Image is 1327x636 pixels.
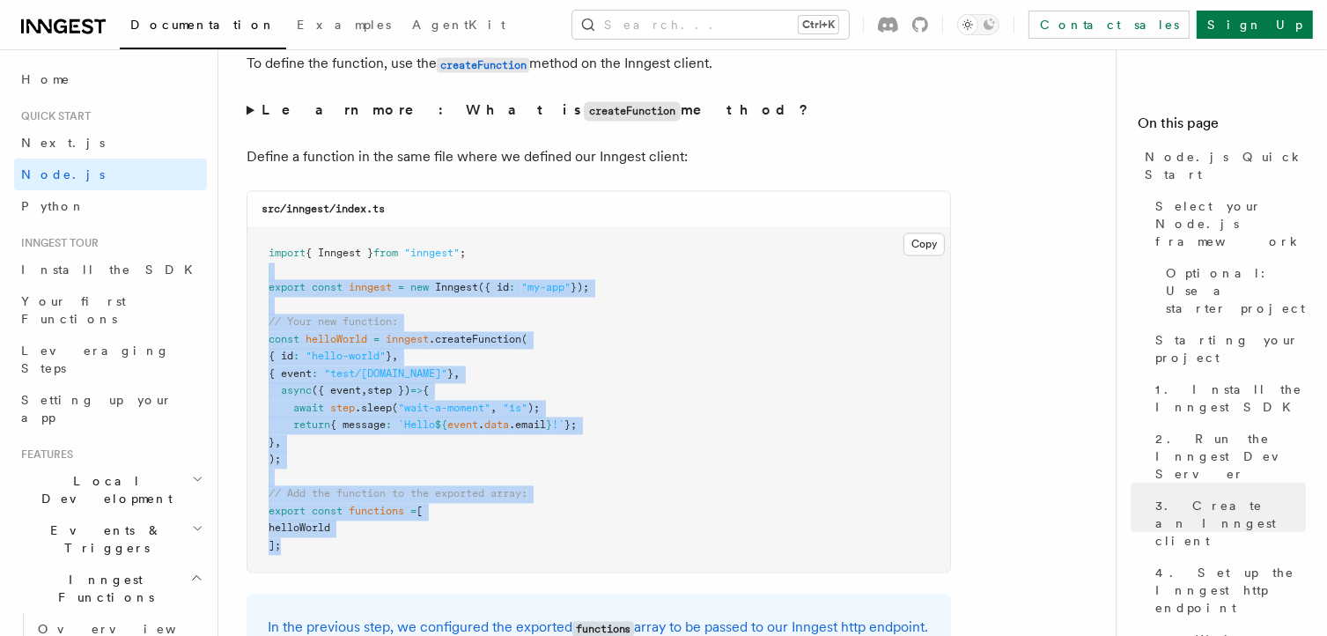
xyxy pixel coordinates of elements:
span: helloWorld [306,333,367,345]
a: Setting up your app [14,384,207,433]
span: } [386,350,392,362]
span: ); [527,402,540,414]
span: ({ id [478,281,509,293]
button: Toggle dark mode [957,14,999,35]
span: .createFunction [429,333,521,345]
span: return [293,418,330,431]
span: AgentKit [412,18,505,32]
span: Quick start [14,109,91,123]
span: new [410,281,429,293]
span: = [398,281,404,293]
span: inngest [386,333,429,345]
span: }); [571,281,589,293]
span: inngest [349,281,392,293]
h4: On this page [1138,113,1306,141]
span: // Your new function: [269,315,398,328]
span: { Inngest } [306,247,373,259]
span: step }) [367,384,410,396]
span: step [330,402,355,414]
span: ; [460,247,466,259]
a: AgentKit [402,5,516,48]
button: Search...Ctrl+K [572,11,849,39]
span: Setting up your app [21,393,173,425]
span: data [484,418,509,431]
button: Local Development [14,465,207,514]
span: !` [552,418,564,431]
span: Overview [38,622,219,636]
a: Examples [286,5,402,48]
span: async [281,384,312,396]
span: } [546,418,552,431]
span: from [373,247,398,259]
span: const [312,281,343,293]
span: : [386,418,392,431]
span: , [453,367,460,380]
span: `Hello [398,418,435,431]
span: "test/[DOMAIN_NAME]" [324,367,447,380]
span: Optional: Use a starter project [1166,264,1306,317]
span: Starting your project [1155,331,1306,366]
a: Select your Node.js framework [1148,190,1306,257]
span: import [269,247,306,259]
span: } [447,367,453,380]
span: "wait-a-moment" [398,402,490,414]
span: = [410,505,417,517]
code: functions [572,621,634,636]
span: Inngest tour [14,236,99,250]
span: 3. Create an Inngest client [1155,497,1306,550]
span: 2. Run the Inngest Dev Server [1155,430,1306,483]
span: Examples [297,18,391,32]
span: Local Development [14,472,192,507]
span: => [410,384,423,396]
button: Events & Triggers [14,514,207,564]
code: createFunction [437,57,529,72]
span: ({ event [312,384,361,396]
span: ( [392,402,398,414]
span: functions [349,505,404,517]
a: Your first Functions [14,285,207,335]
button: Inngest Functions [14,564,207,613]
code: src/inngest/index.ts [262,203,385,215]
span: .sleep [355,402,392,414]
span: Node.js Quick Start [1145,148,1306,183]
kbd: Ctrl+K [799,16,838,33]
span: const [269,333,299,345]
span: Python [21,199,85,213]
span: "hello-world" [306,350,386,362]
span: : [509,281,515,293]
a: Leveraging Steps [14,335,207,384]
a: Home [14,63,207,95]
span: export [269,505,306,517]
span: Documentation [130,18,276,32]
span: : [312,367,318,380]
button: Copy [903,233,945,255]
summary: Learn more: What iscreateFunctionmethod? [247,98,951,123]
span: . [478,418,484,431]
span: ]; [269,539,281,551]
span: Install the SDK [21,263,203,277]
span: ${ [435,418,447,431]
span: Inngest Functions [14,571,190,606]
span: , [392,350,398,362]
a: createFunction [437,55,529,71]
a: Next.js [14,127,207,159]
span: "1s" [503,402,527,414]
span: Your first Functions [21,294,126,326]
a: Python [14,190,207,222]
span: 4. Set up the Inngest http endpoint [1155,564,1306,617]
span: // Add the function to the exported array: [269,487,527,499]
a: 1. Install the Inngest SDK [1148,373,1306,423]
a: Sign Up [1197,11,1313,39]
span: Inngest [435,281,478,293]
p: To define the function, use the method on the Inngest client. [247,51,951,77]
span: export [269,281,306,293]
span: { event [269,367,312,380]
span: await [293,402,324,414]
a: Contact sales [1028,11,1190,39]
a: 2. Run the Inngest Dev Server [1148,423,1306,490]
span: { id [269,350,293,362]
span: Features [14,447,73,462]
a: Optional: Use a starter project [1159,257,1306,324]
span: Events & Triggers [14,521,192,557]
a: Starting your project [1148,324,1306,373]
